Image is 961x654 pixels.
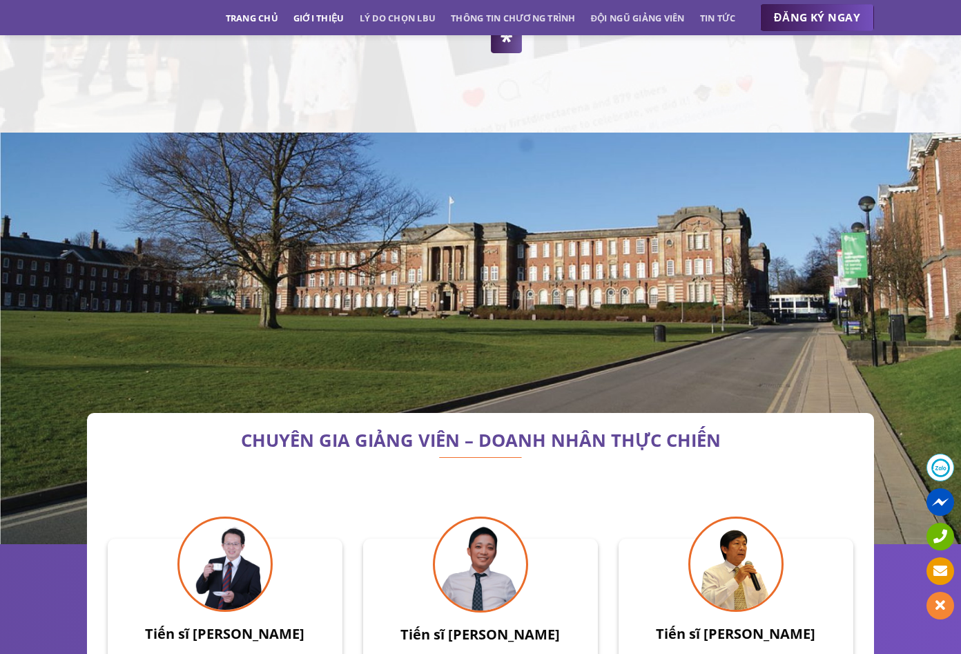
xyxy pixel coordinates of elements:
strong: MBA Consultancy Project/ Dự án Tư vấn [533,21,751,36]
h3: Tiến sĩ [PERSON_NAME] [627,623,845,645]
img: line-lbu.jpg [439,457,522,459]
a: Lý do chọn LBU [360,6,436,30]
a: Trang chủ [226,6,278,30]
b: Tiến sĩ [PERSON_NAME] [145,624,304,643]
a: Tin tức [700,6,736,30]
a: Đội ngũ giảng viên [591,6,685,30]
h2: CHUYÊN GIA GIẢNG VIÊN – DOANH NHÂN THỰC CHIẾN [108,434,853,448]
a: Giới thiệu [293,6,344,30]
span: ĐĂNG KÝ NGAY [774,9,860,26]
a: ĐĂNG KÝ NGAY [760,4,874,32]
h3: Tiến sĩ [PERSON_NAME] [371,624,590,646]
a: Thông tin chương trình [451,6,576,30]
